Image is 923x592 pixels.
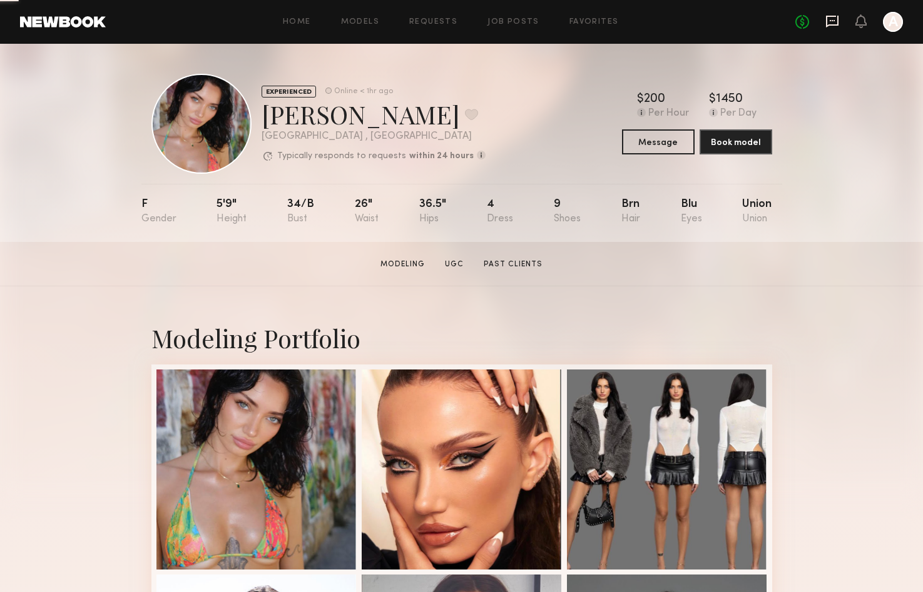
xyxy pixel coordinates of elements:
a: Modeling [375,259,430,270]
div: Brn [621,199,640,224]
a: UGC [440,259,469,270]
div: Online < 1hr ago [334,88,393,96]
button: Message [622,129,695,154]
div: $ [637,93,644,106]
b: within 24 hours [409,152,474,161]
a: Models [341,18,379,26]
button: Book model [700,129,772,154]
div: EXPERIENCED [262,86,316,98]
div: $ [709,93,716,106]
div: 9 [554,199,581,224]
div: 26" [355,199,379,224]
a: Requests [409,18,457,26]
div: 1450 [716,93,743,106]
div: 4 [487,199,513,224]
div: F [141,199,176,224]
a: A [883,12,903,32]
div: Blu [681,199,702,224]
div: 36.5" [419,199,446,224]
a: Past Clients [479,259,548,270]
div: [GEOGRAPHIC_DATA] , [GEOGRAPHIC_DATA] [262,131,486,142]
a: Job Posts [487,18,539,26]
div: 5'9" [217,199,247,224]
div: Modeling Portfolio [151,321,772,354]
div: 34/b [287,199,314,224]
div: 200 [644,93,665,106]
a: Home [283,18,311,26]
div: [PERSON_NAME] [262,98,486,131]
a: Favorites [569,18,619,26]
div: Union [742,199,772,224]
div: Per Day [720,108,757,119]
p: Typically responds to requests [277,152,406,161]
div: Per Hour [648,108,689,119]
